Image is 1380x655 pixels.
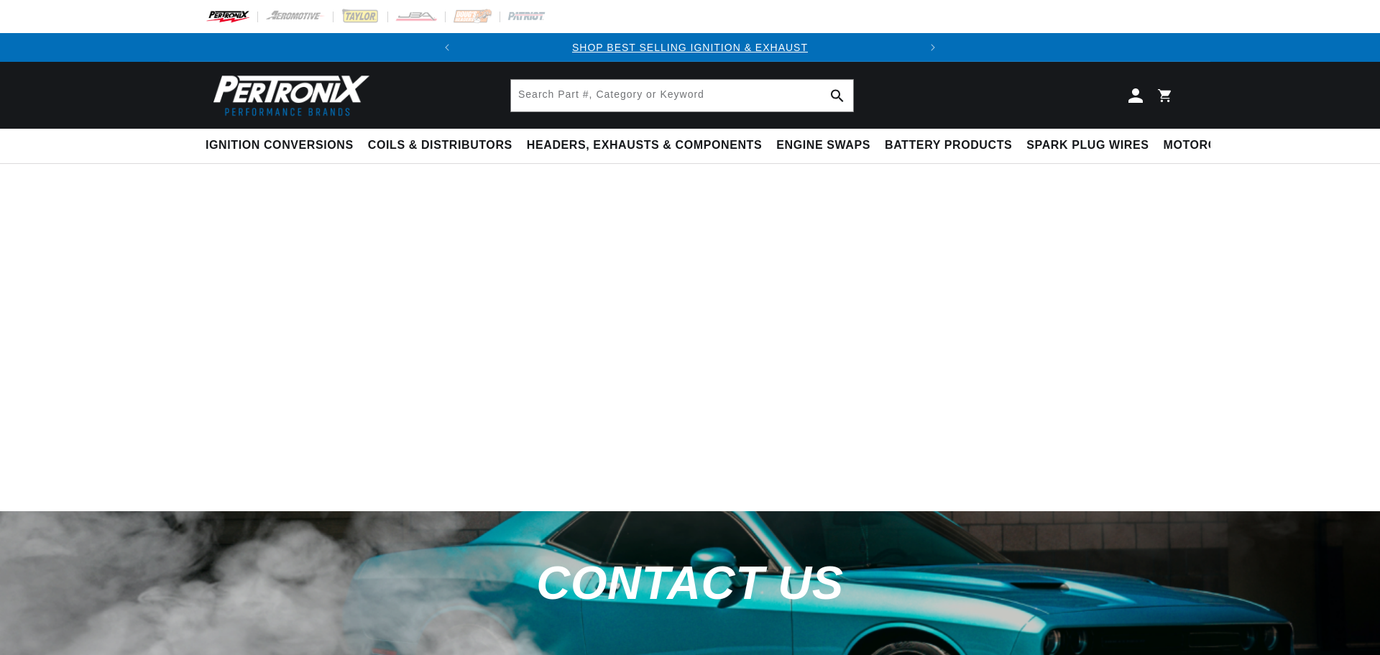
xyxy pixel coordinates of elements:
[361,129,520,162] summary: Coils & Distributors
[878,129,1019,162] summary: Battery Products
[433,33,461,62] button: Translation missing: en.sections.announcements.previous_announcement
[572,42,808,53] a: SHOP BEST SELLING IGNITION & EXHAUST
[511,80,853,111] input: Search Part #, Category or Keyword
[1019,129,1156,162] summary: Spark Plug Wires
[527,138,762,153] span: Headers, Exhausts & Components
[461,40,919,55] div: 1 of 2
[536,556,843,609] span: Contact us
[885,138,1012,153] span: Battery Products
[769,129,878,162] summary: Engine Swaps
[1026,138,1149,153] span: Spark Plug Wires
[919,33,947,62] button: Translation missing: en.sections.announcements.next_announcement
[461,40,919,55] div: Announcement
[170,33,1210,62] slideshow-component: Translation missing: en.sections.announcements.announcement_bar
[368,138,512,153] span: Coils & Distributors
[776,138,870,153] span: Engine Swaps
[206,138,354,153] span: Ignition Conversions
[1164,138,1249,153] span: Motorcycle
[822,80,853,111] button: Search Part #, Category or Keyword
[520,129,769,162] summary: Headers, Exhausts & Components
[206,129,361,162] summary: Ignition Conversions
[206,70,371,120] img: Pertronix
[1156,129,1256,162] summary: Motorcycle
